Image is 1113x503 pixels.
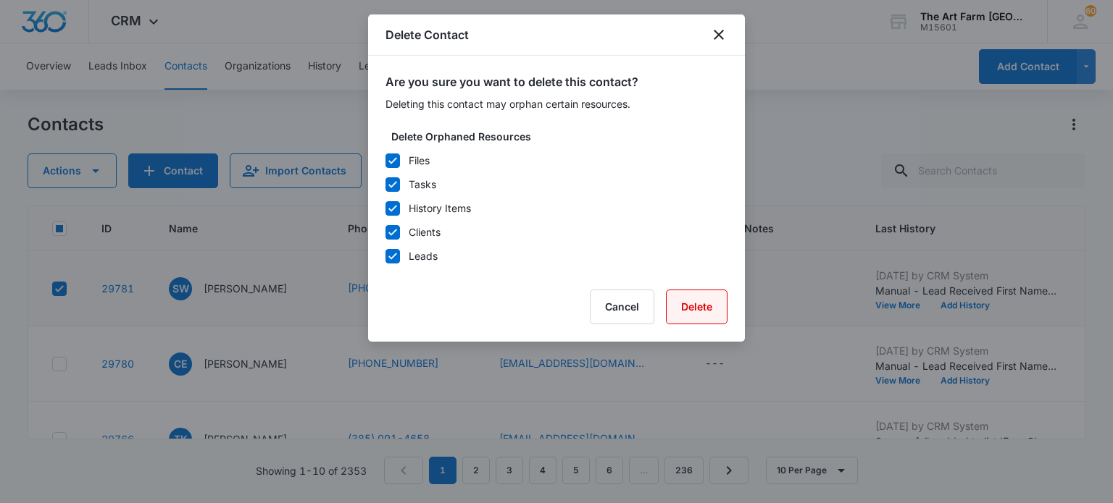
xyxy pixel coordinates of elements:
div: Tasks [409,177,436,192]
h2: Are you sure you want to delete this contact? [385,73,728,90]
button: Delete [666,289,728,324]
button: close [710,26,728,43]
p: Deleting this contact may orphan certain resources. [385,96,728,111]
button: Cancel [590,289,654,324]
div: Leads [409,248,438,263]
div: Files [409,153,430,168]
h1: Delete Contact [385,26,469,43]
label: Delete Orphaned Resources [391,129,733,144]
div: History Items [409,200,471,216]
div: Clients [409,224,441,240]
